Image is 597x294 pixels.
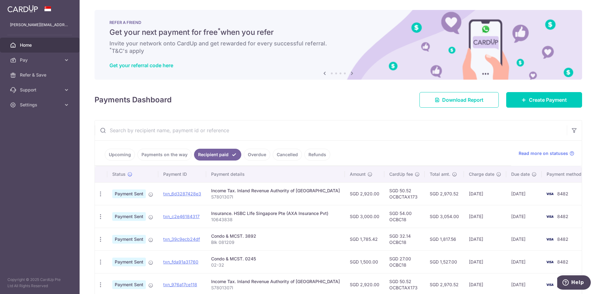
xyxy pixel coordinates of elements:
span: Total amt. [430,171,450,177]
td: SGD 1,785.42 [345,228,384,250]
th: Payment ID [158,166,206,182]
p: 02-32 [211,262,340,268]
td: SGD 2,970.52 [425,182,464,205]
a: Read more on statuses [519,150,574,156]
img: Bank Card [544,258,556,266]
span: Due date [511,171,530,177]
td: SGD 32.14 OCBC18 [384,228,425,250]
h5: Get your next payment for free when you refer [109,27,567,37]
span: Read more on statuses [519,150,568,156]
p: S7801307I [211,194,340,200]
td: [DATE] [506,205,542,228]
p: 10643838 [211,217,340,223]
td: SGD 3,054.00 [425,205,464,228]
span: Refer & Save [20,72,61,78]
td: SGD 1,817.56 [425,228,464,250]
span: Create Payment [529,96,567,104]
a: Payments on the way [137,149,192,161]
a: Overdue [244,149,270,161]
img: Bank Card [544,213,556,220]
span: Status [112,171,126,177]
h4: Payments Dashboard [95,94,172,105]
span: CardUp fee [389,171,413,177]
td: SGD 54.00 OCBC18 [384,205,425,228]
span: 8482 [557,191,568,196]
td: [DATE] [506,182,542,205]
span: Payment Sent [112,235,146,244]
td: SGD 2,920.00 [345,182,384,205]
td: [DATE] [464,250,506,273]
h6: Invite your network onto CardUp and get rewarded for every successful referral. T&C's apply [109,40,567,55]
p: [PERSON_NAME][EMAIL_ADDRESS][DOMAIN_NAME] [10,22,70,28]
td: SGD 27.00 OCBC18 [384,250,425,273]
td: SGD 3,000.00 [345,205,384,228]
span: 8482 [557,214,568,219]
span: Payment Sent [112,189,146,198]
span: Home [20,42,61,48]
p: S7801307I [211,285,340,291]
span: Download Report [442,96,484,104]
a: Refunds [304,149,330,161]
p: Blk 081209 [211,239,340,245]
td: SGD 1,527.00 [425,250,464,273]
a: Recipient paid [194,149,241,161]
a: Download Report [419,92,499,108]
img: Bank Card [544,281,556,288]
a: txn_39c9ecb24df [163,236,200,242]
td: [DATE] [506,228,542,250]
input: Search by recipient name, payment id or reference [95,120,567,140]
div: Insurance. HSBC LIfe Singapore Pte (AXA Insurance Pvt) [211,210,340,217]
span: Settings [20,102,61,108]
div: Condo & MCST. 3892 [211,233,340,239]
span: Charge date [469,171,494,177]
td: [DATE] [464,205,506,228]
a: txn_fda91a31760 [163,259,198,264]
th: Payment method [542,166,589,182]
a: txn_6d3287428e3 [163,191,201,196]
span: Payment Sent [112,280,146,289]
span: Amount [350,171,366,177]
td: [DATE] [464,182,506,205]
span: Payment Sent [112,212,146,221]
img: Bank Card [544,190,556,198]
td: [DATE] [506,250,542,273]
td: SGD 50.52 OCBCTAX173 [384,182,425,205]
a: Cancelled [273,149,302,161]
span: 8482 [557,236,568,242]
td: [DATE] [464,228,506,250]
img: CardUp [7,5,38,12]
a: Get your referral code here [109,62,173,68]
div: Condo & MCST. 0245 [211,256,340,262]
th: Payment details [206,166,345,182]
div: Income Tax. Inland Revenue Authority of [GEOGRAPHIC_DATA] [211,278,340,285]
a: txn_c2e46184317 [163,214,200,219]
span: Pay [20,57,61,63]
p: REFER A FRIEND [109,20,567,25]
a: txn_976a17ce118 [163,282,197,287]
iframe: Opens a widget where you can find more information [557,275,591,291]
img: Bank Card [544,236,556,243]
span: Payment Sent [112,258,146,266]
div: Income Tax. Inland Revenue Authority of [GEOGRAPHIC_DATA] [211,188,340,194]
img: RAF banner [95,10,582,80]
a: Create Payment [506,92,582,108]
span: 8482 [557,259,568,264]
td: SGD 1,500.00 [345,250,384,273]
a: Upcoming [105,149,135,161]
span: Support [20,87,61,93]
